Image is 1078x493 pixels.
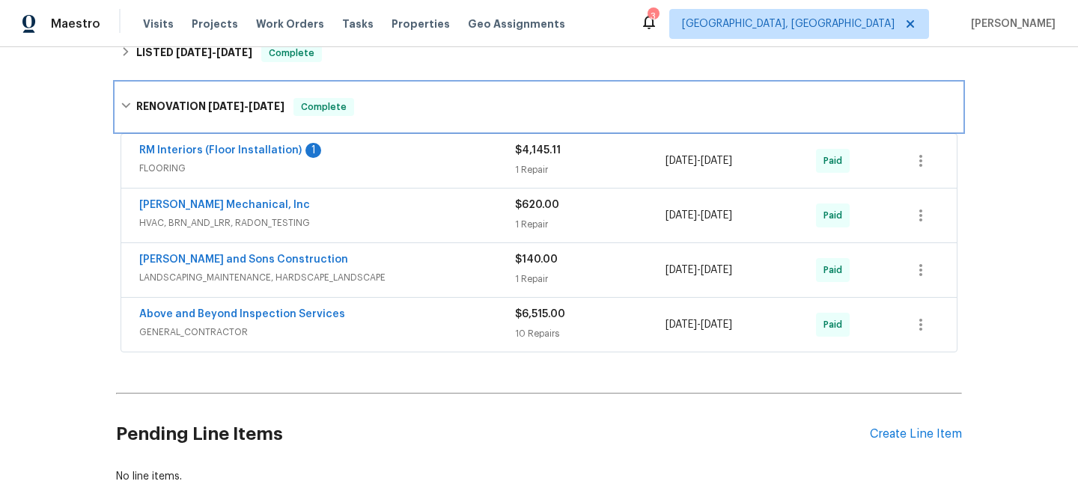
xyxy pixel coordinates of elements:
span: FLOORING [139,161,515,176]
span: - [666,263,732,278]
span: $140.00 [515,254,558,265]
span: [DATE] [666,319,697,330]
div: No line items. [116,469,962,484]
span: Paid [823,317,848,332]
span: GENERAL_CONTRACTOR [139,325,515,340]
span: - [666,317,732,332]
div: LISTED [DATE]-[DATE]Complete [116,35,962,71]
h2: Pending Line Items [116,399,870,469]
span: [DATE] [666,210,697,221]
span: Paid [823,208,848,223]
a: [PERSON_NAME] and Sons Construction [139,254,348,265]
span: [DATE] [701,319,732,330]
span: Complete [263,46,320,61]
span: [DATE] [701,156,732,166]
span: - [666,153,732,168]
span: Maestro [51,16,100,31]
span: - [208,101,284,111]
span: Paid [823,153,848,168]
span: Projects [192,16,238,31]
div: RENOVATION [DATE]-[DATE]Complete [116,83,962,131]
span: HVAC, BRN_AND_LRR, RADON_TESTING [139,215,515,230]
span: [DATE] [216,47,252,58]
span: - [176,47,252,58]
div: 1 Repair [515,162,666,177]
span: [DATE] [666,156,697,166]
span: $620.00 [515,200,559,210]
h6: LISTED [136,44,252,62]
a: [PERSON_NAME] Mechanical, Inc [139,200,310,210]
span: Paid [823,263,848,278]
span: $4,145.11 [515,145,561,156]
div: 1 Repair [515,272,666,287]
span: [DATE] [701,265,732,275]
span: - [666,208,732,223]
span: $6,515.00 [515,309,565,319]
span: Geo Assignments [468,16,565,31]
span: [DATE] [701,210,732,221]
div: 1 [305,143,321,158]
a: Above and Beyond Inspection Services [139,309,345,319]
a: RM Interiors (Floor Installation) [139,145,302,156]
span: Visits [143,16,174,31]
div: 10 Repairs [515,326,666,341]
span: [DATE] [666,265,697,275]
span: Complete [295,99,353,114]
span: [PERSON_NAME] [965,16,1056,31]
div: 1 Repair [515,217,666,232]
h6: RENOVATION [136,98,284,116]
span: Properties [392,16,450,31]
span: Work Orders [256,16,324,31]
span: [DATE] [176,47,212,58]
div: 3 [648,9,658,24]
span: [DATE] [208,101,244,111]
span: [GEOGRAPHIC_DATA], [GEOGRAPHIC_DATA] [682,16,895,31]
span: Tasks [342,19,374,29]
div: Create Line Item [870,427,962,441]
span: [DATE] [249,101,284,111]
span: LANDSCAPING_MAINTENANCE, HARDSCAPE_LANDSCAPE [139,270,515,285]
